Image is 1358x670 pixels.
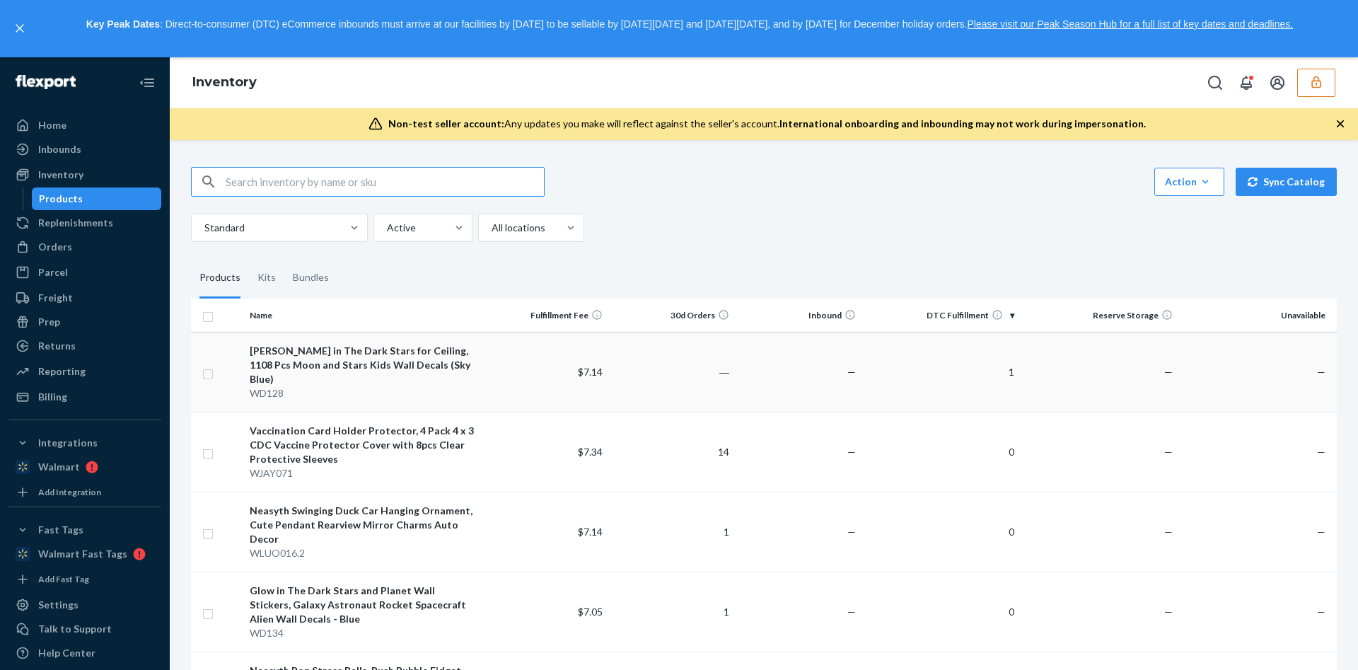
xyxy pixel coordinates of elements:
a: Parcel [8,261,161,284]
div: Returns [38,339,76,353]
div: Neasyth Swinging Duck Car Hanging Ornament, Cute Pendant Rearview Mirror Charms Auto Decor [250,504,476,546]
button: close, [13,21,27,35]
button: Fast Tags [8,519,161,541]
div: Settings [38,598,79,612]
div: WD134 [250,626,476,640]
input: Search inventory by name or sku [226,168,544,196]
th: Unavailable [1178,299,1337,333]
td: 1 [608,572,735,652]
div: Fast Tags [38,523,83,537]
a: Orders [8,236,161,258]
a: Settings [8,594,161,616]
td: 0 [861,492,1020,572]
button: Open account menu [1263,69,1292,97]
div: Parcel [38,265,68,279]
span: $7.14 [578,526,603,538]
a: Walmart [8,456,161,478]
div: Walmart [38,460,80,474]
div: Add Fast Tag [38,573,89,585]
a: Inbounds [8,138,161,161]
th: Name [244,299,482,333]
th: Fulfillment Fee [482,299,608,333]
div: Reporting [38,364,86,379]
a: Add Integration [8,484,161,501]
span: — [1317,446,1325,458]
div: Freight [38,291,73,305]
div: Any updates you make will reflect against the seller's account. [388,117,1146,131]
a: Returns [8,335,161,357]
div: Replenishments [38,216,113,230]
div: WLUO016.2 [250,546,476,560]
p: : Direct-to-consumer (DTC) eCommerce inbounds must arrive at our facilities by [DATE] to be sella... [34,13,1345,37]
div: Orders [38,240,72,254]
a: Please visit our Peak Season Hub for a full list of key dates and deadlines. [967,18,1293,30]
td: 1 [608,492,735,572]
span: — [1164,366,1173,378]
a: Talk to Support [8,618,161,640]
span: — [1317,606,1325,618]
button: Open Search Box [1201,69,1229,97]
span: — [1164,526,1173,538]
button: Sync Catalog [1236,168,1337,196]
td: 1 [861,333,1020,412]
a: Reporting [8,360,161,383]
th: 30d Orders [608,299,735,333]
a: Billing [8,386,161,408]
span: Non-test seller account: [388,117,504,129]
span: — [1317,366,1325,378]
div: WJAY071 [250,466,476,480]
div: Inventory [38,168,83,182]
div: Help Center [38,646,95,660]
a: Inventory [8,163,161,186]
span: — [1317,526,1325,538]
span: — [847,606,856,618]
span: International onboarding and inbounding may not work during impersonation. [779,117,1146,129]
button: Open notifications [1232,69,1260,97]
a: Freight [8,287,161,309]
div: Inbounds [38,142,81,156]
div: Talk to Support [38,622,112,636]
a: Home [8,114,161,137]
input: All locations [490,221,492,235]
a: Inventory [192,74,257,90]
span: $7.34 [578,446,603,458]
div: [PERSON_NAME] in The Dark Stars for Ceiling, 1108 Pcs Moon and Stars Kids Wall Decals (Sky Blue) [250,344,476,386]
div: Integrations [38,436,98,450]
div: Glow in The Dark Stars and Planet Wall Stickers, Galaxy Astronaut Rocket Spacecraft Alien Wall De... [250,584,476,626]
td: 0 [861,572,1020,652]
input: Standard [203,221,204,235]
a: Add Fast Tag [8,571,161,588]
a: Walmart Fast Tags [8,543,161,565]
span: — [847,446,856,458]
div: Kits [257,259,276,299]
a: Replenishments [8,212,161,234]
td: 0 [861,412,1020,492]
span: — [847,526,856,538]
div: Products [199,259,240,299]
button: Close Navigation [133,69,161,97]
th: Reserve Storage [1020,299,1178,333]
a: Help Center [8,642,161,664]
ol: breadcrumbs [181,62,268,103]
div: Products [39,192,83,206]
td: 14 [608,412,735,492]
img: Flexport logo [16,75,76,89]
a: Products [32,187,162,210]
div: Bundles [293,259,329,299]
span: — [1164,446,1173,458]
div: Walmart Fast Tags [38,547,127,561]
td: ― [608,333,735,412]
span: — [847,366,856,378]
div: Billing [38,390,67,404]
div: Vaccination Card Holder Protector, 4 Pack 4 x 3 CDC Vaccine Protector Cover with 8pcs Clear Prote... [250,424,476,466]
div: Home [38,118,66,132]
span: $7.14 [578,366,603,378]
div: WD128 [250,386,476,400]
button: Integrations [8,432,161,454]
div: Action [1165,175,1214,189]
strong: Key Peak Dates [86,18,160,30]
div: Prep [38,315,60,329]
a: Prep [8,311,161,333]
div: Add Integration [38,486,101,498]
span: $7.05 [578,606,603,618]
